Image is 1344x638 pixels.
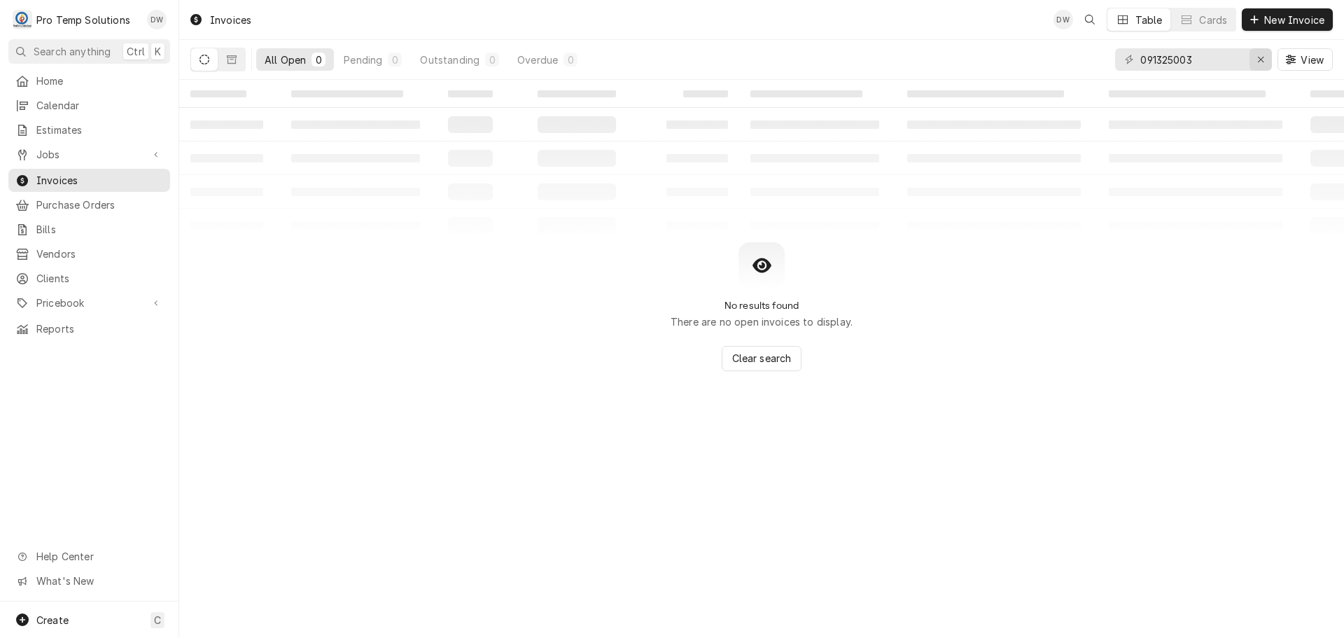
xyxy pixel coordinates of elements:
span: View [1298,53,1326,67]
span: ‌ [907,90,1064,97]
span: Jobs [36,147,142,162]
div: Table [1135,13,1163,27]
div: 0 [391,53,399,67]
span: Invoices [36,173,163,188]
span: ‌ [448,90,493,97]
span: Reports [36,321,163,336]
div: DW [147,10,167,29]
button: View [1277,48,1333,71]
a: Vendors [8,242,170,265]
div: P [13,10,32,29]
span: Bills [36,222,163,237]
button: Erase input [1249,48,1272,71]
a: Calendar [8,94,170,117]
span: What's New [36,574,162,588]
a: Go to Jobs [8,143,170,166]
div: 0 [314,53,323,67]
a: Invoices [8,169,170,192]
span: Vendors [36,247,163,261]
div: Pro Temp Solutions's Avatar [13,10,32,29]
a: Bills [8,218,170,241]
a: Reports [8,317,170,340]
div: 0 [566,53,575,67]
h2: No results found [724,300,799,312]
span: ‌ [1109,90,1266,97]
span: Search anything [34,44,111,59]
table: All Open Invoices List Loading [179,80,1344,242]
div: Dana Williams's Avatar [1053,10,1073,29]
button: Search anythingCtrlK [8,39,170,64]
span: Help Center [36,549,162,564]
span: ‌ [190,90,246,97]
span: Estimates [36,123,163,137]
span: K [155,44,161,59]
span: Create [36,614,69,626]
a: Go to Pricebook [8,291,170,314]
input: Keyword search [1140,48,1245,71]
span: C [154,613,161,627]
span: New Invoice [1261,13,1327,27]
button: New Invoice [1242,8,1333,31]
p: There are no open invoices to display. [671,314,853,329]
div: DW [1053,10,1073,29]
div: Cards [1199,13,1227,27]
div: Dana Williams's Avatar [147,10,167,29]
button: Open search [1079,8,1101,31]
div: Overdue [517,53,558,67]
span: Pricebook [36,296,142,310]
a: Estimates [8,118,170,141]
a: Clients [8,267,170,290]
span: ‌ [683,90,728,97]
span: Purchase Orders [36,197,163,212]
button: Clear search [722,346,802,371]
a: Home [8,69,170,92]
a: Purchase Orders [8,193,170,216]
div: Outstanding [420,53,479,67]
span: Clients [36,271,163,286]
span: ‌ [750,90,862,97]
span: Home [36,74,163,88]
div: Pending [344,53,382,67]
span: Ctrl [127,44,145,59]
div: 0 [488,53,496,67]
span: ‌ [538,90,616,97]
span: Clear search [729,351,794,366]
a: Go to Help Center [8,545,170,568]
span: Calendar [36,98,163,113]
div: Pro Temp Solutions [36,13,130,27]
div: All Open [265,53,306,67]
span: ‌ [291,90,403,97]
a: Go to What's New [8,569,170,592]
